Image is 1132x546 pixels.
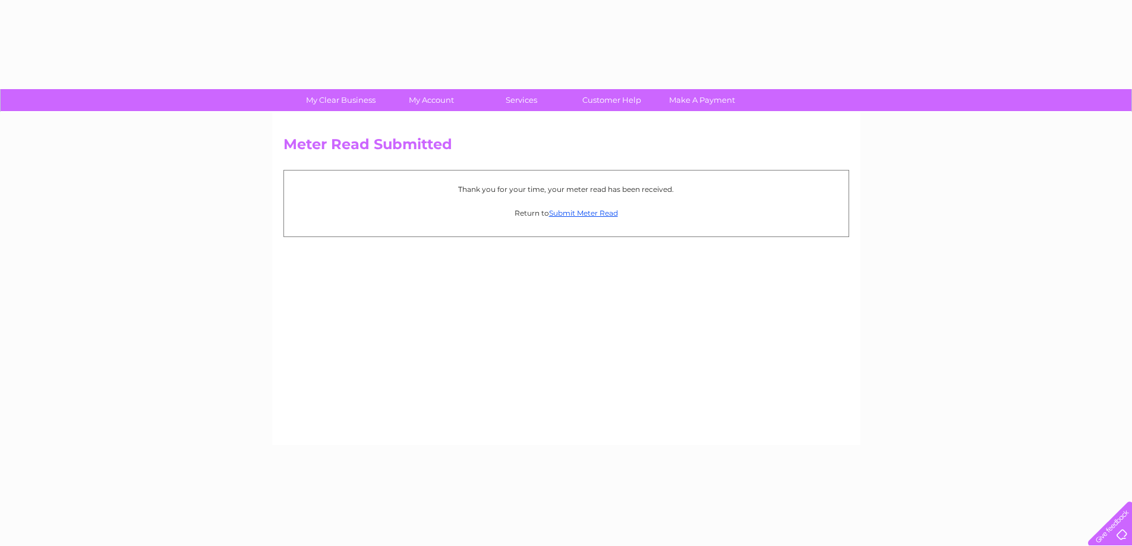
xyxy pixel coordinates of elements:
a: Make A Payment [653,89,751,111]
a: Customer Help [563,89,661,111]
p: Return to [290,207,843,219]
a: Services [472,89,570,111]
h2: Meter Read Submitted [283,136,849,159]
a: My Account [382,89,480,111]
a: My Clear Business [292,89,390,111]
p: Thank you for your time, your meter read has been received. [290,184,843,195]
a: Submit Meter Read [549,209,618,217]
